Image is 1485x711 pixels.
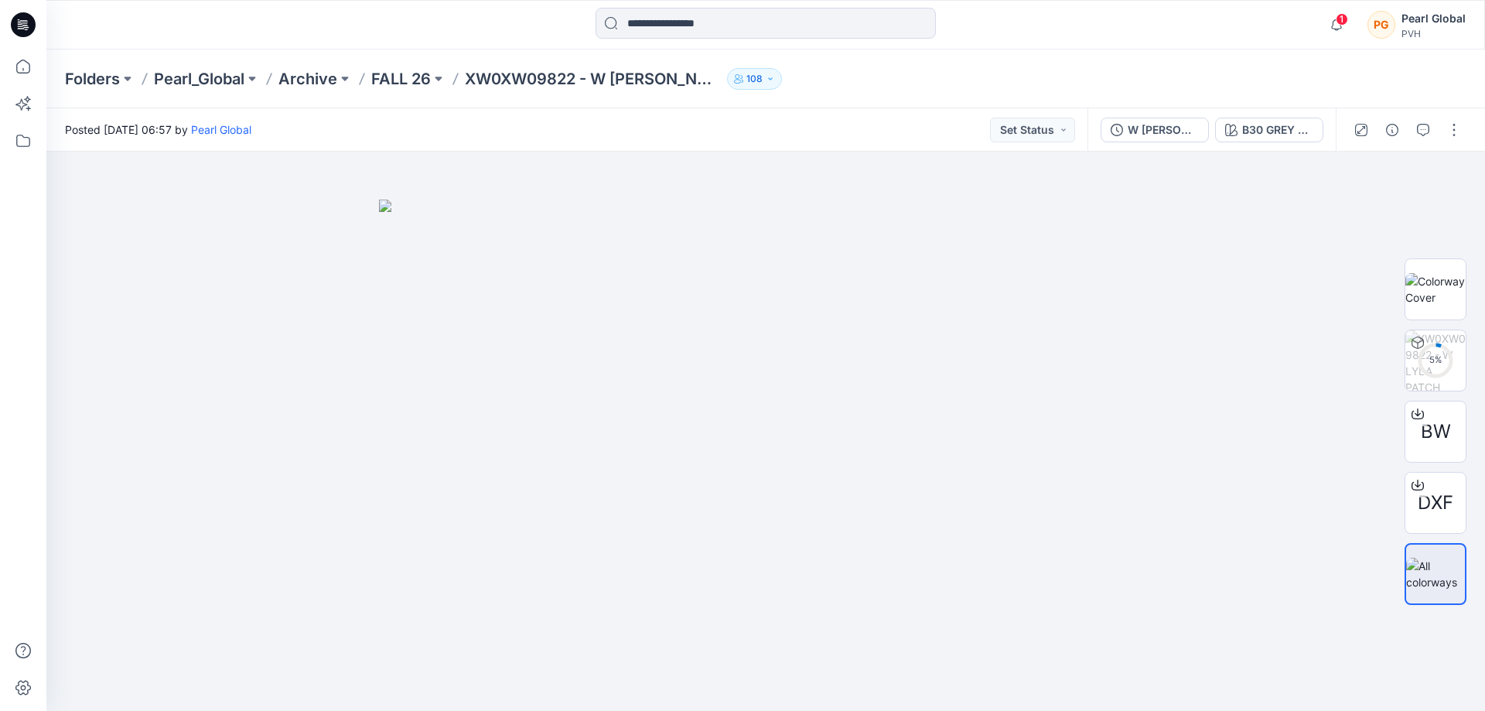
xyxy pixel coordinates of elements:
div: PG [1367,11,1395,39]
p: XW0XW09822 - W [PERSON_NAME] PATCH POCKET JACKET-STRP-PROTO V01 [465,68,721,90]
a: Pearl Global [191,123,251,136]
img: Colorway Cover [1405,273,1466,306]
button: B30 GREY HEARTHER [1215,118,1323,142]
a: Pearl_Global [154,68,244,90]
div: PVH [1401,28,1466,39]
div: W [PERSON_NAME] PATCH POCKET JACKET-STRP [1128,121,1199,138]
img: XW0XW09822 - W LYLA PATCH POCKET JACKET-STRP-PROTO V01 B30 GREY HEARTHER [1405,330,1466,391]
button: W [PERSON_NAME] PATCH POCKET JACKET-STRP [1101,118,1209,142]
button: 108 [727,68,782,90]
span: BW [1421,418,1451,446]
div: Pearl Global [1401,9,1466,28]
span: 1 [1336,13,1348,26]
div: 5 % [1417,354,1454,367]
a: Archive [278,68,337,90]
span: DXF [1418,489,1453,517]
span: Posted [DATE] 06:57 by [65,121,251,138]
p: 108 [746,70,763,87]
img: All colorways [1406,558,1465,590]
div: B30 GREY HEARTHER [1242,121,1313,138]
button: Details [1380,118,1405,142]
a: FALL 26 [371,68,431,90]
a: Folders [65,68,120,90]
